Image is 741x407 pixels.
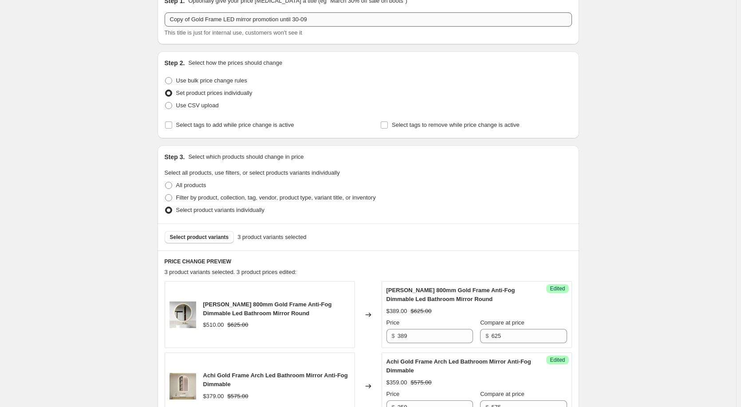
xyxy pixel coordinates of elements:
[176,102,219,109] span: Use CSV upload
[480,391,524,397] span: Compare at price
[228,321,248,329] strike: $625.00
[176,207,264,213] span: Select product variants individually
[411,307,432,316] strike: $625.00
[169,373,196,399] img: achi-gold-frame-arch-led-bathroom-mirror-anti-fog-dimmable-led-mirror-arova-271971_80x.jpg
[237,233,306,242] span: 3 product variants selected
[386,319,400,326] span: Price
[176,121,294,128] span: Select tags to add while price change is active
[188,153,303,161] p: Select which products should change in price
[386,358,531,374] span: Achi Gold Frame Arch Led Bathroom Mirror Anti-Fog Dimmable
[165,59,185,67] h2: Step 2.
[203,392,224,401] div: $379.00
[165,231,234,243] button: Select product variants
[386,391,400,397] span: Price
[386,307,407,316] div: $389.00
[165,169,340,176] span: Select all products, use filters, or select products variants individually
[480,319,524,326] span: Compare at price
[176,90,252,96] span: Set product prices individually
[165,153,185,161] h2: Step 3.
[203,321,224,329] div: $510.00
[176,194,376,201] span: Filter by product, collection, tag, vendor, product type, variant title, or inventory
[165,12,572,27] input: 30% off holiday sale
[411,378,432,387] strike: $575.00
[203,301,332,317] span: [PERSON_NAME] 800mm Gold Frame Anti-Fog Dimmable Led Bathroom Mirror Round
[392,121,520,128] span: Select tags to remove while price change is active
[392,333,395,339] span: $
[165,269,297,275] span: 3 product variants selected. 3 product prices edited:
[228,392,248,401] strike: $575.00
[386,287,515,302] span: [PERSON_NAME] 800mm Gold Frame Anti-Fog Dimmable Led Bathroom Mirror Round
[169,301,196,328] img: luna-800mm-gold-frame-anti-fog-dimmable-led-bathroom-mirror-round-led-mirror-arova-878747_80x.jpg
[188,59,282,67] p: Select how the prices should change
[485,333,489,339] span: $
[165,258,572,265] h6: PRICE CHANGE PREVIEW
[170,234,229,241] span: Select product variants
[386,378,407,387] div: $359.00
[176,77,247,84] span: Use bulk price change rules
[165,29,302,36] span: This title is just for internal use, customers won't see it
[203,372,348,387] span: Achi Gold Frame Arch Led Bathroom Mirror Anti-Fog Dimmable
[550,356,565,364] span: Edited
[550,285,565,292] span: Edited
[176,182,206,188] span: All products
